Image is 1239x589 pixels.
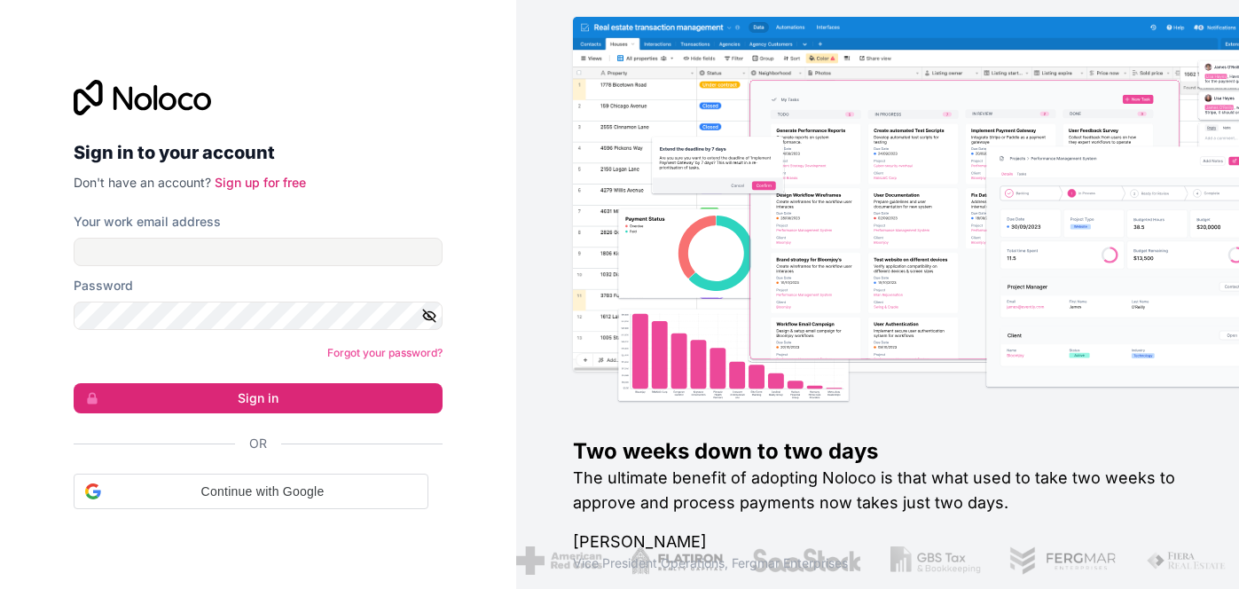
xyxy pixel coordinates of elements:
h1: Vice President Operations , Fergmar Enterprises [573,554,1182,572]
div: Continue with Google [74,474,428,509]
span: Continue with Google [108,483,417,501]
input: Password [74,302,443,330]
label: Password [74,277,133,294]
span: Or [249,435,267,452]
h1: Two weeks down to two days [573,437,1182,466]
label: Your work email address [74,213,221,231]
span: Don't have an account? [74,175,211,190]
h1: [PERSON_NAME] [573,530,1182,554]
a: Sign up for free [215,175,306,190]
h2: The ultimate benefit of adopting Noloco is that what used to take two weeks to approve and proces... [573,466,1182,515]
img: /assets/american-red-cross-BAupjrZR.png [500,546,586,575]
a: Forgot your password? [327,346,443,359]
button: Sign in [74,383,443,413]
h2: Sign in to your account [74,137,443,169]
input: Email address [74,238,443,266]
